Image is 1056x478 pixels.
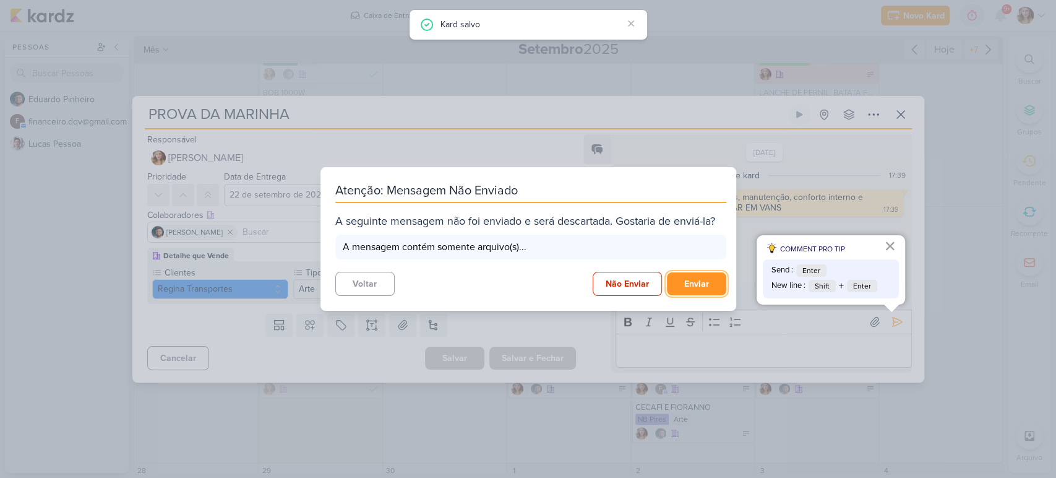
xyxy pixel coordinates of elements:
span: COMMENT PRO TIP [780,243,845,254]
span: Shift [809,280,836,292]
span: Enter [796,264,826,277]
div: A mensagem contém somente arquivo(s)... [335,235,726,259]
button: Enviar [667,272,726,295]
span: + [839,279,844,293]
div: Atenção: Mensagem Não Enviado [335,182,726,203]
button: Não Enviar [593,272,662,296]
span: Send : [771,264,793,277]
span: New line : [771,280,805,292]
div: A seguinte mensagem não foi enviado e será descartada. Gostaria de enviá-la? [335,213,726,230]
span: Enter [847,280,877,292]
div: Kard salvo [440,17,622,31]
button: Fechar [884,236,896,256]
div: dicas para comentário [757,235,905,305]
